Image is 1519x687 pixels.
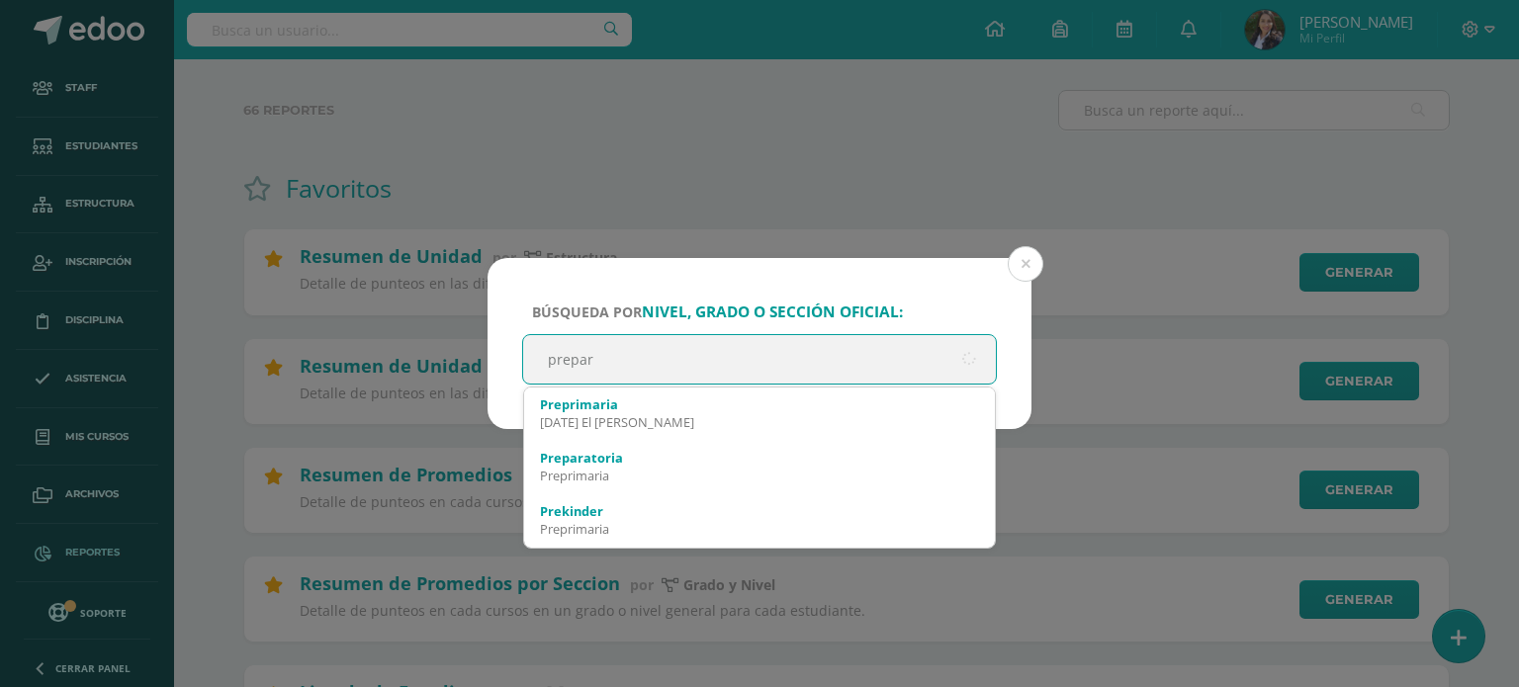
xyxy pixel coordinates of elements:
[523,335,996,384] input: ej. Primero primaria, etc.
[532,302,903,321] span: Búsqueda por
[540,413,979,431] div: [DATE] El [PERSON_NAME]
[540,395,979,413] div: Preprimaria
[1008,246,1043,282] button: Close (Esc)
[540,520,979,538] div: Preprimaria
[642,301,903,322] strong: nivel, grado o sección oficial:
[540,449,979,467] div: Preparatoria
[540,467,979,484] div: Preprimaria
[540,502,979,520] div: Prekinder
